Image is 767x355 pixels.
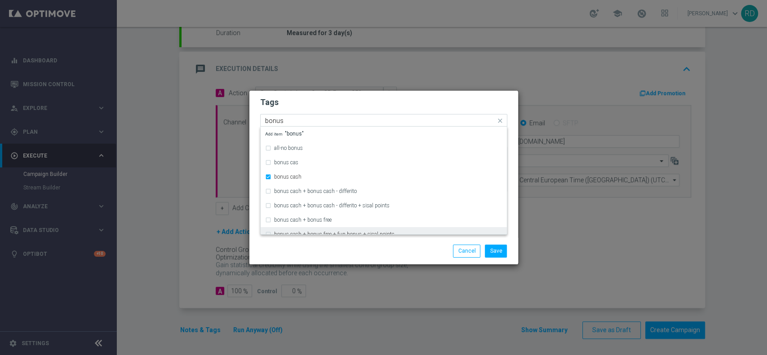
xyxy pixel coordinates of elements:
div: all-no bonus [265,141,502,155]
label: bonus cash + bonus cash - differito + sisal points [274,203,390,208]
label: bonus cash + bonus cash - differito [274,188,357,194]
div: bonus cash + bonus cash - differito [265,184,502,198]
ng-dropdown-panel: Options list [260,127,507,235]
div: bonus cash + bonus free + fun bonus + sisal points [265,227,502,241]
label: bonus cas [274,160,298,165]
ng-select: bonus cash, casino, cb perso, star, up-selling [260,114,507,127]
h2: Tags [260,97,507,108]
div: bonus cas [265,155,502,170]
div: bonus cash + bonus free [265,213,502,227]
label: all-no bonus [274,145,303,151]
button: Cancel [453,245,480,257]
div: bonus cash [265,170,502,184]
label: bonus cash + bonus free + fun bonus + sisal points [274,232,395,237]
span: "bonus" [265,131,304,136]
span: Add item [265,131,285,136]
button: Save [485,245,507,257]
div: bonus cash + bonus cash - differito + sisal points [265,198,502,213]
label: bonus cash + bonus free [274,217,332,223]
label: bonus cash [274,174,301,180]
